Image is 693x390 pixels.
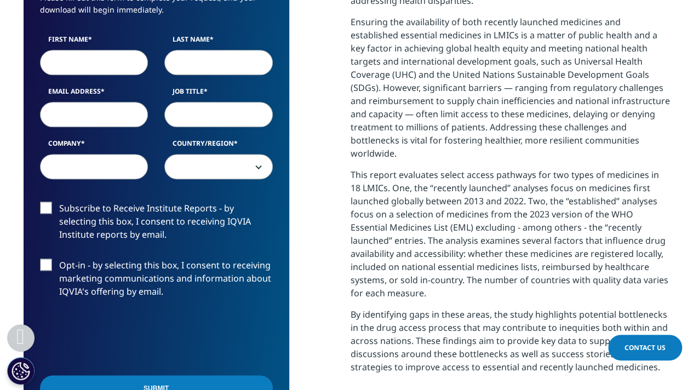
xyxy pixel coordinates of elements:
[40,202,273,247] label: Subscribe to Receive Institute Reports - by selecting this box, I consent to receiving IQVIA Inst...
[40,35,148,50] label: First Name
[351,168,670,308] p: This report evaluates select access pathways for two types of medicines in 18 LMICs. One, the “re...
[40,139,148,154] label: Company
[40,87,148,102] label: Email Address
[164,87,273,102] label: Job Title
[40,259,273,304] label: Opt-in - by selecting this box, I consent to receiving marketing communications and information a...
[7,357,35,385] button: Cookies Settings
[164,139,273,154] label: Country/Region
[351,308,670,382] p: By identifying gaps in these areas, the study highlights potential bottlenecks in the drug access...
[625,343,666,352] span: Contact Us
[164,35,273,50] label: Last Name
[608,335,682,360] a: Contact Us
[351,15,670,168] p: Ensuring the availability of both recently launched medicines and established essential medicines...
[40,316,207,358] iframe: reCAPTCHA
